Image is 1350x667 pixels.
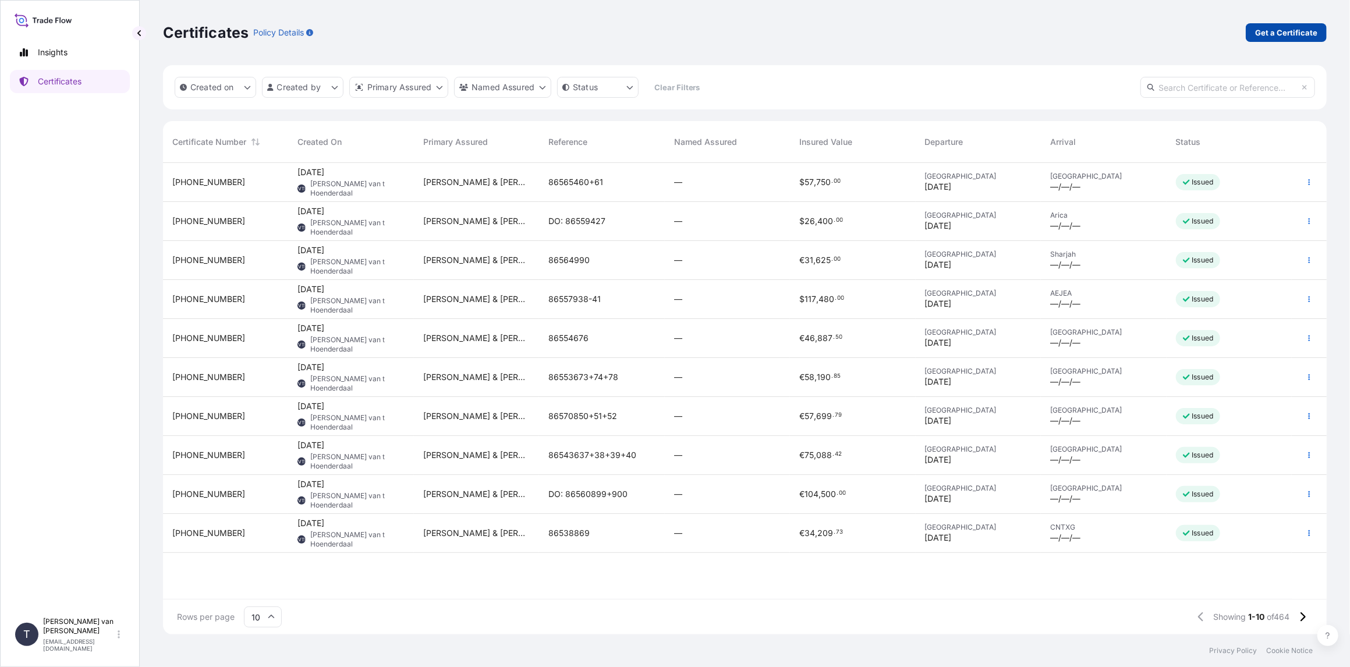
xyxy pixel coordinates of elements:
span: [PERSON_NAME] & [PERSON_NAME] Netherlands B.V. [423,410,530,422]
p: Issued [1192,450,1214,460]
span: , [814,451,816,459]
span: , [813,256,816,264]
span: [DATE] [297,283,324,295]
span: of 464 [1267,611,1290,623]
span: 79 [835,413,842,417]
span: [DATE] [297,517,324,529]
span: . [835,296,837,300]
span: Reference [548,136,587,148]
button: Clear Filters [644,78,710,97]
span: [PERSON_NAME] van t Hoenderdaal [310,413,404,432]
span: TVTH [295,534,308,545]
span: 86543637+38+39+40 [548,449,636,461]
span: Sharjah [1050,250,1157,259]
span: [GEOGRAPHIC_DATA] [925,289,1032,298]
span: 86564990 [548,254,590,266]
p: Issued [1192,372,1214,382]
span: 887 [817,334,832,342]
span: — [674,293,682,305]
span: TVTH [295,261,308,272]
span: , [816,295,818,303]
span: [GEOGRAPHIC_DATA] [925,250,1032,259]
span: — [674,371,682,383]
span: Created On [297,136,342,148]
span: — [674,176,682,188]
span: 58 [805,373,814,381]
span: TVTH [295,417,308,428]
span: DO: 86559427 [548,215,605,227]
span: [PHONE_NUMBER] [172,371,245,383]
span: [PHONE_NUMBER] [172,254,245,266]
span: 50 [835,335,842,339]
button: cargoOwner Filter options [454,77,551,98]
span: [DATE] [297,205,324,217]
span: 104 [805,490,818,498]
p: Status [573,81,598,93]
span: . [837,491,838,495]
span: € [799,529,805,537]
span: —/—/— [1050,181,1080,193]
p: Policy Details [253,27,304,38]
span: [PERSON_NAME] van t Hoenderdaal [310,257,404,276]
span: Arrival [1050,136,1076,148]
p: [EMAIL_ADDRESS][DOMAIN_NAME] [43,638,115,652]
span: Certificate Number [172,136,246,148]
span: AEJEA [1050,289,1157,298]
span: , [814,178,816,186]
span: [DATE] [297,439,324,451]
span: [PHONE_NUMBER] [172,332,245,344]
p: Issued [1192,489,1214,499]
p: Created by [277,81,321,93]
span: [GEOGRAPHIC_DATA] [925,406,1032,415]
span: TVTH [295,339,308,350]
span: € [799,451,805,459]
span: Showing [1214,611,1246,623]
p: Clear Filters [654,81,700,93]
p: [PERSON_NAME] van [PERSON_NAME] [43,617,115,636]
span: 750 [816,178,831,186]
span: $ [799,217,805,225]
p: Issued [1192,256,1214,265]
span: € [799,334,805,342]
p: Named Assured [472,81,534,93]
span: [PERSON_NAME] van t Hoenderdaal [310,374,404,393]
a: Certificates [10,70,130,93]
span: [PERSON_NAME] van t Hoenderdaal [310,530,404,549]
span: 00 [837,296,844,300]
span: , [818,490,821,498]
span: —/—/— [1050,532,1080,544]
span: 00 [834,179,841,183]
span: [PHONE_NUMBER] [172,488,245,500]
span: —/—/— [1050,298,1080,310]
span: [GEOGRAPHIC_DATA] [925,484,1032,493]
span: 117 [805,295,816,303]
span: [DATE] [925,181,952,193]
span: 500 [821,490,836,498]
p: Cookie Notice [1266,646,1313,655]
span: 86565460+61 [548,176,603,188]
span: , [814,373,817,381]
span: [DATE] [297,166,324,178]
span: [GEOGRAPHIC_DATA] [925,211,1032,220]
span: TVTH [295,378,308,389]
span: 86554676 [548,332,589,344]
span: 73 [836,530,843,534]
span: 699 [816,412,832,420]
a: Insights [10,41,130,64]
a: Privacy Policy [1209,646,1257,655]
span: 625 [816,256,831,264]
span: € [799,490,805,498]
p: Certificates [38,76,82,87]
button: createdOn Filter options [175,77,256,98]
span: 480 [818,295,834,303]
span: . [833,335,835,339]
span: [PERSON_NAME] van t Hoenderdaal [310,218,404,237]
span: —/—/— [1050,376,1080,388]
span: [PHONE_NUMBER] [172,410,245,422]
span: 86570850+51+52 [548,410,617,422]
span: 088 [816,451,832,459]
span: [PERSON_NAME] van t Hoenderdaal [310,179,404,198]
span: . [832,413,834,417]
span: TVTH [295,183,308,194]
